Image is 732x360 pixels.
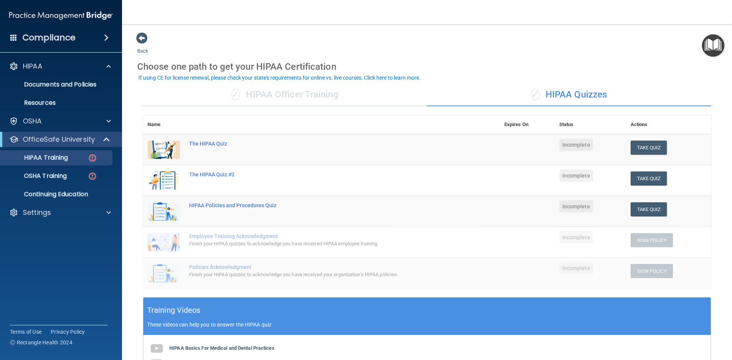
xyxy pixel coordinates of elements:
p: Continuing Education [5,190,109,198]
p: OSHA Training [5,172,67,180]
span: Incomplete [559,231,593,243]
div: Choose one path to get your HIPAA Certification [137,56,717,78]
a: Privacy Policy [51,328,85,336]
a: OfficeSafe University [9,135,111,144]
div: If using CE for license renewal, please check your state's requirements for online vs. live cours... [138,75,421,80]
div: The HIPAA Quiz [189,141,462,147]
button: Take Quiz [631,171,667,186]
h5: Training Videos [147,304,201,317]
a: Settings [9,208,111,217]
button: Open Resource Center [702,34,724,57]
div: The HIPAA Quiz #2 [189,171,462,178]
div: HIPAA Policies and Procedures Quiz [189,202,462,208]
button: Take Quiz [631,202,667,216]
div: Employee Training Acknowledgment [189,233,462,239]
p: HIPAA Training [5,154,68,162]
th: Name [143,115,185,134]
div: Policies Acknowledgment [189,264,462,270]
p: Settings [23,208,51,217]
h4: Compliance [22,32,75,43]
button: If using CE for license renewal, please check your state's requirements for online vs. live cours... [137,74,422,82]
p: OfficeSafe University [23,135,95,144]
th: Expires On [500,115,555,134]
img: PMB logo [9,8,113,23]
div: HIPAA Quizzes [427,83,711,106]
img: danger-circle.6113f641.png [88,171,97,181]
span: Ⓒ Rectangle Health 2024 [10,339,72,346]
img: gray_youtube_icon.38fcd6cc.png [149,341,164,356]
div: Finish your HIPAA quizzes to acknowledge you have received HIPAA employee training. [189,239,462,248]
a: Terms of Use [10,328,42,336]
span: Incomplete [559,200,593,213]
span: Incomplete [559,262,593,274]
span: ✓ [231,89,240,100]
div: Finish your HIPAA quizzes to acknowledge you have received your organization’s HIPAA policies. [189,270,462,279]
th: Actions [626,115,711,134]
a: OSHA [9,117,111,126]
p: OSHA [23,117,42,126]
span: Incomplete [559,170,593,182]
a: HIPAA [9,62,111,71]
span: ✓ [531,89,539,100]
div: HIPAA Officer Training [143,83,427,106]
p: Documents and Policies [5,81,109,88]
a: Back [137,39,148,54]
p: HIPAA [23,62,42,71]
button: Sign Policy [631,264,673,278]
th: Status [555,115,626,134]
button: Sign Policy [631,233,673,247]
button: Take Quiz [631,141,667,155]
p: These videos can help you to answer the HIPAA quiz [147,322,707,328]
p: Resources [5,99,109,107]
img: danger-circle.6113f641.png [88,153,97,163]
span: Incomplete [559,139,593,151]
b: HIPAA Basics For Medical and Dental Practices [169,345,274,351]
